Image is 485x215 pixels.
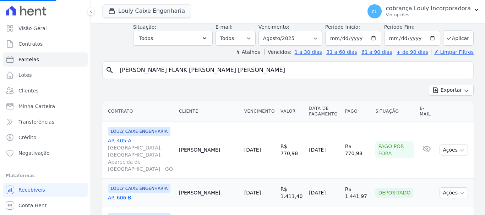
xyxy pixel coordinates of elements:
button: cL cobrança Louly Incorporadora Ver opções [362,1,485,21]
span: Lotes [18,72,32,79]
td: R$ 770,98 [278,121,306,179]
td: [PERSON_NAME] [176,179,241,207]
a: Visão Geral [3,21,88,35]
a: [DATE] [244,147,261,153]
span: LOULY CAIXE ENGENHARIA [108,184,170,193]
td: [DATE] [306,179,342,207]
label: Vencimento: [258,24,289,30]
a: 31 a 60 dias [326,49,357,55]
label: Período Fim: [384,23,440,31]
a: Clientes [3,84,88,98]
a: Negativação [3,146,88,160]
a: 1 a 30 dias [295,49,322,55]
th: Cliente [176,101,241,121]
a: + de 90 dias [397,49,428,55]
label: Período Inicío: [325,24,360,30]
span: Visão Geral [18,25,47,32]
div: Pago por fora [375,141,414,158]
a: Lotes [3,68,88,82]
p: cobrança Louly Incorporadora [386,5,471,12]
a: 61 a 90 dias [361,49,392,55]
th: Pago [342,101,373,121]
button: Louly Caixe Engenharia [102,4,191,18]
div: Depositado [375,188,413,198]
th: Situação [372,101,417,121]
span: Todos [139,34,153,43]
span: LOULY CAIXE ENGENHARIA [108,127,170,136]
th: E-mail [417,101,437,121]
th: Contrato [102,101,176,121]
span: Crédito [18,134,37,141]
a: Parcelas [3,52,88,67]
a: [DATE] [244,190,261,196]
a: Crédito [3,130,88,145]
span: Negativação [18,149,50,157]
td: R$ 1.441,97 [342,179,373,207]
span: Conta Hent [18,202,47,209]
label: E-mail: [216,24,233,30]
label: Vencidos: [265,49,291,55]
a: AP. 405-A[GEOGRAPHIC_DATA], [GEOGRAPHIC_DATA], Aparecida de [GEOGRAPHIC_DATA] - GO [108,137,173,172]
a: Recebíveis [3,183,88,197]
a: Contratos [3,37,88,51]
button: Ações [440,145,468,155]
th: Data de Pagamento [306,101,342,121]
input: Buscar por nome do lote ou do cliente [115,63,470,77]
span: Clientes [18,87,38,94]
button: Exportar [429,85,474,96]
a: Minha Carteira [3,99,88,113]
td: [DATE] [306,121,342,179]
span: Parcelas [18,56,39,63]
a: AP. 606-B [108,194,173,201]
label: Situação: [133,24,156,30]
td: [PERSON_NAME] [176,121,241,179]
i: search [105,66,114,74]
label: ↯ Atalhos [236,49,260,55]
span: Recebíveis [18,186,45,193]
span: cL [372,9,377,14]
th: Vencimento [241,101,278,121]
a: ✗ Limpar Filtros [431,49,474,55]
th: Valor [278,101,306,121]
span: Minha Carteira [18,103,55,110]
div: Plataformas [6,171,85,180]
p: Ver opções [386,12,471,18]
span: [GEOGRAPHIC_DATA], [GEOGRAPHIC_DATA], Aparecida de [GEOGRAPHIC_DATA] - GO [108,144,173,172]
span: Contratos [18,40,43,47]
span: Transferências [18,118,54,125]
button: Todos [133,31,213,46]
a: Conta Hent [3,198,88,213]
td: R$ 1.411,40 [278,179,306,207]
td: R$ 770,98 [342,121,373,179]
a: Transferências [3,115,88,129]
button: Ações [440,187,468,198]
button: Aplicar [443,30,474,46]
